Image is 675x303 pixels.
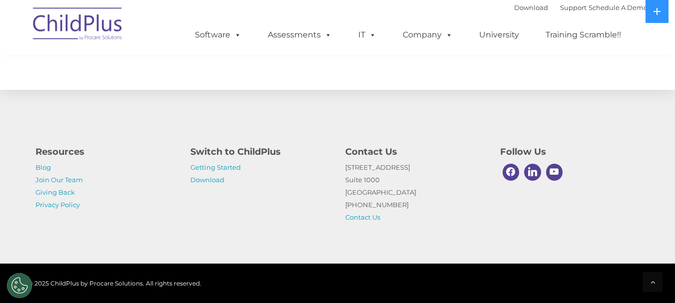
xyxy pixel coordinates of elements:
a: Schedule A Demo [589,3,648,11]
a: Linkedin [522,161,544,183]
a: Assessments [258,25,342,45]
span: Last name [139,66,169,73]
a: Privacy Policy [35,201,80,209]
a: Training Scramble!! [536,25,631,45]
a: Youtube [544,161,566,183]
h4: Resources [35,145,175,159]
font: | [514,3,648,11]
a: Download [190,176,224,184]
span: © 2025 ChildPlus by Procare Solutions. All rights reserved. [28,280,201,287]
a: Join Our Team [35,176,83,184]
a: University [469,25,529,45]
a: IT [348,25,386,45]
a: Facebook [500,161,522,183]
a: Company [393,25,463,45]
a: Support [560,3,587,11]
p: [STREET_ADDRESS] Suite 1000 [GEOGRAPHIC_DATA] [PHONE_NUMBER] [345,161,485,224]
a: Blog [35,163,51,171]
a: Giving Back [35,188,75,196]
a: Contact Us [345,213,380,221]
h4: Contact Us [345,145,485,159]
a: Download [514,3,548,11]
img: ChildPlus by Procare Solutions [28,0,128,50]
h4: Switch to ChildPlus [190,145,330,159]
span: Phone number [139,107,181,114]
h4: Follow Us [500,145,640,159]
a: Software [185,25,251,45]
a: Getting Started [190,163,241,171]
button: Cookies Settings [7,273,32,298]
